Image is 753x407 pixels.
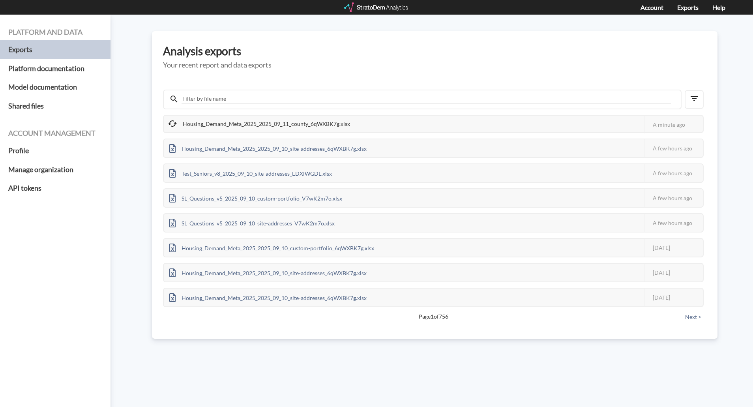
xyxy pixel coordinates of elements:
div: Housing_Demand_Meta_2025_2025_09_10_site-addresses_6qWXBK7g.xlsx [164,289,372,306]
div: A few hours ago [644,164,703,182]
input: Filter by file name [182,94,671,103]
a: Profile [8,141,102,160]
h3: Analysis exports [163,45,706,57]
a: SL_Questions_v5_2025_09_10_site-addresses_V7wK2m7o.xlsx [164,219,340,225]
div: Housing_Demand_Meta_2025_2025_09_10_site-addresses_6qWXBK7g.xlsx [164,264,372,281]
a: Exports [677,4,699,11]
div: A few hours ago [644,189,703,207]
a: Platform documentation [8,59,102,78]
a: Model documentation [8,78,102,97]
a: Housing_Demand_Meta_2025_2025_09_10_site-addresses_6qWXBK7g.xlsx [164,268,372,275]
div: [DATE] [644,289,703,306]
div: SL_Questions_v5_2025_09_10_site-addresses_V7wK2m7o.xlsx [164,214,340,232]
div: [DATE] [644,239,703,257]
a: Housing_Demand_Meta_2025_2025_09_10_site-addresses_6qWXBK7g.xlsx [164,144,372,151]
div: SL_Questions_v5_2025_09_10_custom-portfolio_V7wK2m7o.xlsx [164,189,348,207]
h4: Account management [8,129,102,137]
div: [DATE] [644,264,703,281]
a: Housing_Demand_Meta_2025_2025_09_10_custom-portfolio_6qWXBK7g.xlsx [164,244,380,250]
button: Next > [683,313,704,321]
div: A minute ago [644,116,703,133]
div: Test_Seniors_v8_2025_09_10_site-addresses_EDXlWGDL.xlsx [164,164,337,182]
a: Account [641,4,663,11]
h4: Platform and data [8,28,102,36]
div: Housing_Demand_Meta_2025_2025_09_10_custom-portfolio_6qWXBK7g.xlsx [164,239,380,257]
a: Housing_Demand_Meta_2025_2025_09_10_site-addresses_6qWXBK7g.xlsx [164,293,372,300]
a: Shared files [8,97,102,116]
a: Manage organization [8,160,102,179]
div: A few hours ago [644,139,703,157]
a: Help [712,4,725,11]
div: A few hours ago [644,214,703,232]
a: API tokens [8,179,102,198]
span: Page 1 of 756 [191,313,676,321]
a: Test_Seniors_v8_2025_09_10_site-addresses_EDXlWGDL.xlsx [164,169,337,176]
h5: Your recent report and data exports [163,61,706,69]
div: Housing_Demand_Meta_2025_2025_09_10_site-addresses_6qWXBK7g.xlsx [164,139,372,157]
a: SL_Questions_v5_2025_09_10_custom-portfolio_V7wK2m7o.xlsx [164,194,348,201]
div: Housing_Demand_Meta_2025_2025_09_11_county_6qWXBK7g.xlsx [164,116,356,132]
a: Exports [8,40,102,59]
